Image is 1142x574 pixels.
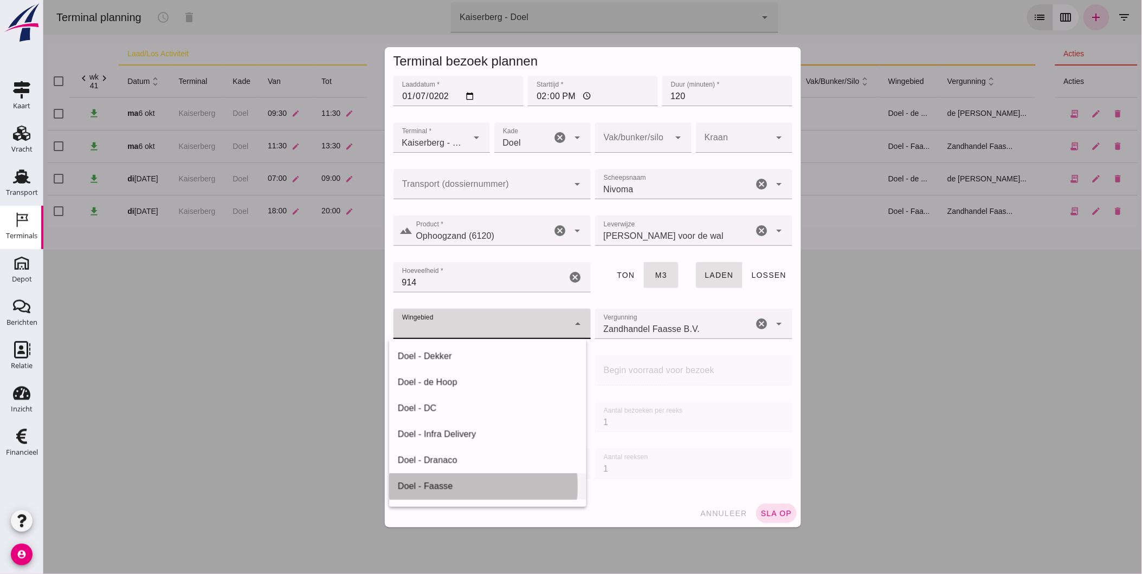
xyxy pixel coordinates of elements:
div: Kaart [13,102,30,109]
div: Doel - Dranaco [354,454,534,467]
button: lossen [699,262,752,288]
span: annuleer [656,509,704,518]
span: sla op [717,509,749,518]
i: arrow_drop_down [427,131,440,144]
i: Wis Scheepsnaam [712,178,725,191]
i: Open [730,178,743,191]
i: arrow_drop_down [528,131,541,144]
i: Wis Vergunning [712,317,725,330]
span: Doel [460,136,478,149]
div: Berichten [7,319,37,326]
div: Vracht [11,146,33,153]
div: Doel - DC [354,402,534,415]
div: Doel - de Hoop [354,376,534,389]
i: arrow_drop_down [730,224,743,237]
img: logo-small.a267ee39.svg [2,3,41,43]
span: m3 [611,271,624,279]
i: Wis Kade [511,131,524,144]
i: Wis Hoeveelheid * [526,271,539,284]
div: Doel - Transko [354,506,534,519]
button: annuleer [652,504,708,523]
span: laden [661,271,691,279]
button: sla op [713,504,753,523]
div: Depot [12,276,32,283]
div: Terminals [6,232,37,239]
div: Relatie [11,362,33,369]
div: Inzicht [11,406,33,413]
i: arrow_drop_down [730,131,743,144]
button: ton [564,262,600,288]
span: lossen [708,271,744,279]
button: m3 [601,262,635,288]
i: Open [730,317,743,330]
span: [PERSON_NAME] voor de wal [560,230,681,243]
div: Doel - Faasse [354,480,534,493]
i: Wis Product * [511,224,524,237]
div: Doel - Dekker [354,350,534,363]
span: Kaiserberg - Doel [359,136,422,149]
span: Terminal bezoek plannen [350,54,495,68]
i: account_circle [11,544,33,565]
i: landscape [357,224,370,237]
div: Financieel [6,449,38,456]
button: laden [653,262,699,288]
i: Open [528,178,541,191]
i: Wis Leverwijze [712,224,725,237]
div: Doel - Infra Delivery [354,428,534,441]
i: arrow_drop_down [528,317,541,330]
i: arrow_drop_down [629,131,642,144]
div: Transport [6,189,38,196]
span: ton [573,271,591,279]
i: Open [528,224,541,237]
